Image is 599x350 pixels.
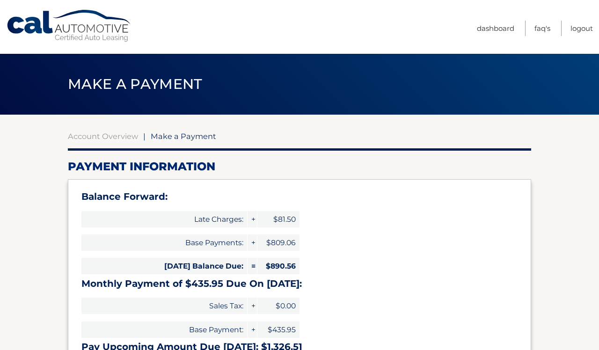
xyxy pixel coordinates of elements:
[477,21,514,36] a: Dashboard
[257,234,299,251] span: $809.06
[6,9,132,43] a: Cal Automotive
[248,211,257,227] span: +
[248,321,257,338] span: +
[81,298,247,314] span: Sales Tax:
[81,258,247,274] span: [DATE] Balance Due:
[68,131,138,141] a: Account Overview
[81,234,247,251] span: Base Payments:
[248,298,257,314] span: +
[257,298,299,314] span: $0.00
[81,191,518,203] h3: Balance Forward:
[81,321,247,338] span: Base Payment:
[81,211,247,227] span: Late Charges:
[257,321,299,338] span: $435.95
[81,278,518,290] h3: Monthly Payment of $435.95 Due On [DATE]:
[151,131,216,141] span: Make a Payment
[570,21,593,36] a: Logout
[143,131,146,141] span: |
[257,211,299,227] span: $81.50
[68,160,531,174] h2: Payment Information
[248,234,257,251] span: +
[248,258,257,274] span: =
[257,258,299,274] span: $890.56
[534,21,550,36] a: FAQ's
[68,75,202,93] span: Make a Payment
